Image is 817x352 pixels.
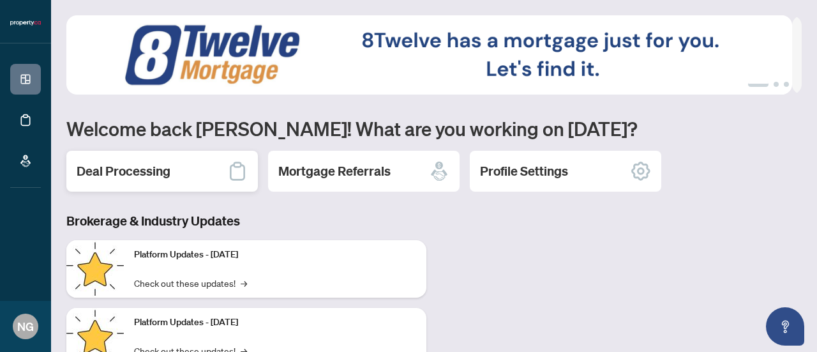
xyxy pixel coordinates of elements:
span: → [241,276,247,290]
a: Check out these updates!→ [134,276,247,290]
span: NG [17,318,34,335]
button: Open asap [766,307,804,346]
h1: Welcome back [PERSON_NAME]! What are you working on [DATE]? [66,116,802,141]
h2: Mortgage Referrals [278,162,391,180]
p: Platform Updates - [DATE] [134,248,416,262]
p: Platform Updates - [DATE] [134,316,416,330]
button: 1 [748,82,768,87]
button: 2 [774,82,779,87]
h2: Deal Processing [77,162,170,180]
h3: Brokerage & Industry Updates [66,212,426,230]
img: Slide 0 [66,15,792,95]
button: 3 [784,82,789,87]
img: logo [10,19,41,27]
h2: Profile Settings [480,162,568,180]
img: Platform Updates - July 21, 2025 [66,240,124,298]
